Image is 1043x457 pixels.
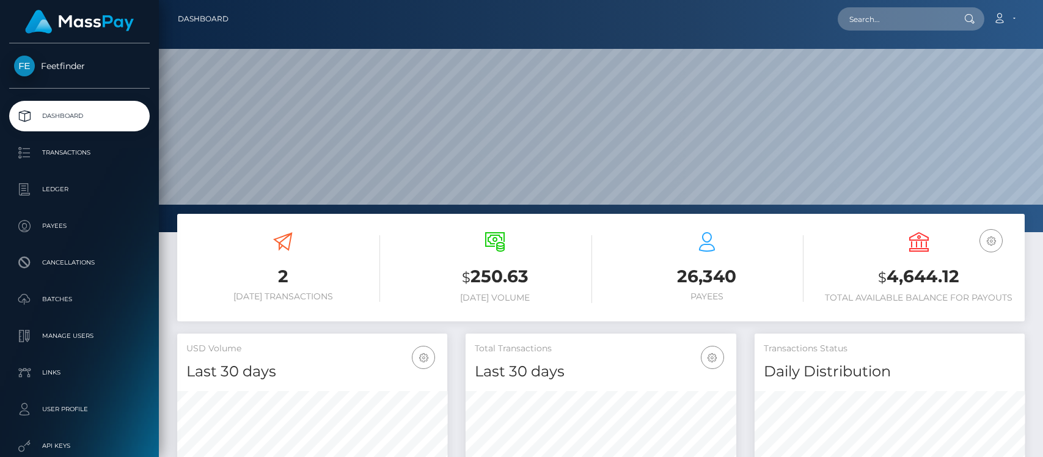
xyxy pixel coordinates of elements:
[14,180,145,199] p: Ledger
[822,265,1016,290] h3: 4,644.12
[14,254,145,272] p: Cancellations
[9,174,150,205] a: Ledger
[398,293,592,303] h6: [DATE] Volume
[14,290,145,309] p: Batches
[25,10,134,34] img: MassPay Logo
[764,343,1016,355] h5: Transactions Status
[186,343,438,355] h5: USD Volume
[9,211,150,241] a: Payees
[14,107,145,125] p: Dashboard
[14,400,145,419] p: User Profile
[14,144,145,162] p: Transactions
[475,343,726,355] h5: Total Transactions
[610,265,804,288] h3: 26,340
[398,265,592,290] h3: 250.63
[178,6,229,32] a: Dashboard
[9,137,150,168] a: Transactions
[9,394,150,425] a: User Profile
[186,291,380,302] h6: [DATE] Transactions
[462,269,470,286] small: $
[9,101,150,131] a: Dashboard
[9,321,150,351] a: Manage Users
[475,361,726,382] h4: Last 30 days
[878,269,887,286] small: $
[14,217,145,235] p: Payees
[764,361,1016,382] h4: Daily Distribution
[186,361,438,382] h4: Last 30 days
[9,60,150,71] span: Feetfinder
[14,437,145,455] p: API Keys
[14,364,145,382] p: Links
[838,7,953,31] input: Search...
[9,284,150,315] a: Batches
[14,327,145,345] p: Manage Users
[186,265,380,288] h3: 2
[9,357,150,388] a: Links
[9,247,150,278] a: Cancellations
[14,56,35,76] img: Feetfinder
[822,293,1016,303] h6: Total Available Balance for Payouts
[610,291,804,302] h6: Payees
